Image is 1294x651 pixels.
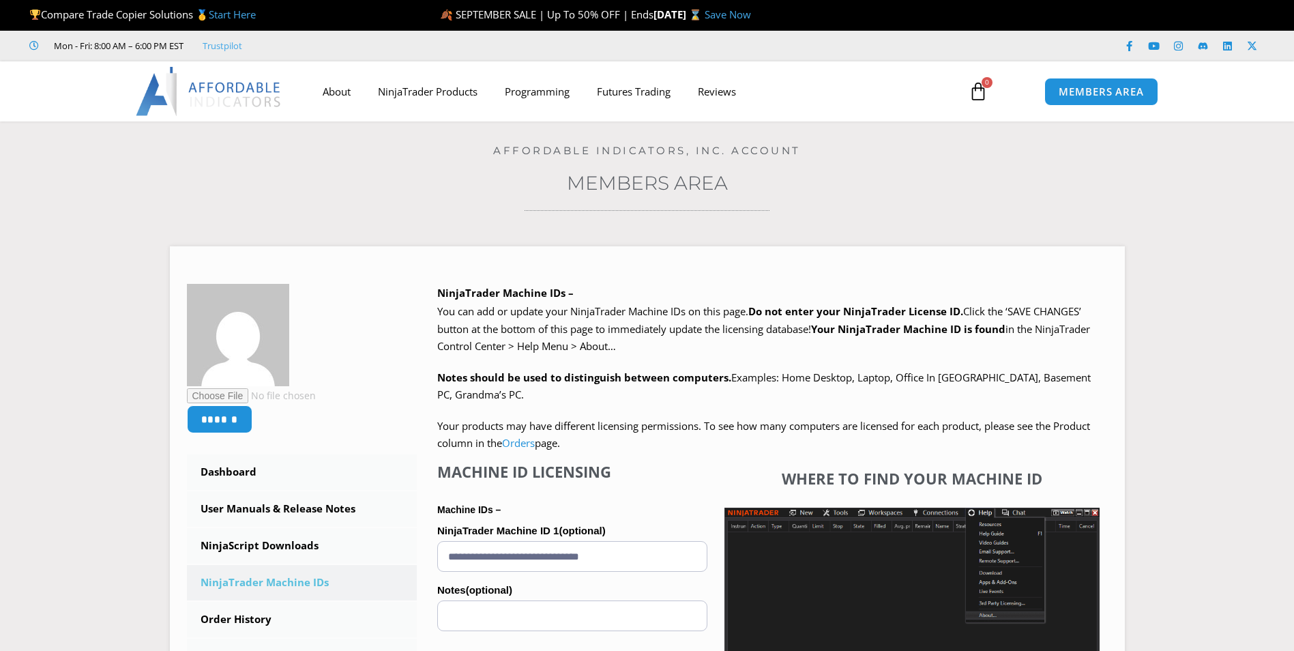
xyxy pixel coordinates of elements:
a: Dashboard [187,454,417,490]
strong: [DATE] ⌛ [653,8,705,21]
img: 0938b4965ba848b64f11b401cfb2b57331421aa38f95ff92d17c03ae5047fd2b [187,284,289,386]
a: Save Now [705,8,751,21]
span: Mon - Fri: 8:00 AM – 6:00 PM EST [50,38,183,54]
a: Affordable Indicators, Inc. Account [493,144,801,157]
span: 🍂 SEPTEMBER SALE | Up To 50% OFF | Ends [440,8,653,21]
a: 0 [948,72,1008,111]
a: MEMBERS AREA [1044,78,1158,106]
a: About [309,76,364,107]
img: LogoAI | Affordable Indicators – NinjaTrader [136,67,282,116]
h4: Machine ID Licensing [437,463,707,480]
span: (optional) [466,584,512,596]
a: Start Here [209,8,256,21]
strong: Your NinjaTrader Machine ID is found [811,322,1005,336]
a: User Manuals & Release Notes [187,491,417,527]
span: MEMBERS AREA [1059,87,1144,97]
span: Click the ‘SAVE CHANGES’ button at the bottom of this page to immediately update the licensing da... [437,304,1090,353]
a: Orders [502,436,535,450]
span: Examples: Home Desktop, Laptop, Office In [GEOGRAPHIC_DATA], Basement PC, Grandma’s PC. [437,371,1091,402]
h4: Where to find your Machine ID [724,469,1100,487]
strong: Notes should be used to distinguish between computers. [437,371,731,384]
a: Order History [187,602,417,637]
label: NinjaTrader Machine ID 1 [437,521,707,541]
img: 🏆 [30,10,40,20]
b: Do not enter your NinjaTrader License ID. [748,304,963,318]
a: Reviews [684,76,750,107]
strong: Machine IDs – [437,504,501,515]
a: NinjaScript Downloads [187,528,417,564]
a: NinjaTrader Machine IDs [187,565,417,601]
span: Compare Trade Copier Solutions 🥇 [29,8,256,21]
label: Notes [437,580,707,601]
b: NinjaTrader Machine IDs – [437,286,574,300]
a: Programming [491,76,583,107]
span: (optional) [559,525,605,536]
span: Your products may have different licensing permissions. To see how many computers are licensed fo... [437,419,1090,450]
a: Futures Trading [583,76,684,107]
nav: Menu [309,76,953,107]
span: 0 [982,77,992,88]
a: NinjaTrader Products [364,76,491,107]
a: Members Area [567,171,728,194]
span: You can add or update your NinjaTrader Machine IDs on this page. [437,304,748,318]
a: Trustpilot [203,38,242,54]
